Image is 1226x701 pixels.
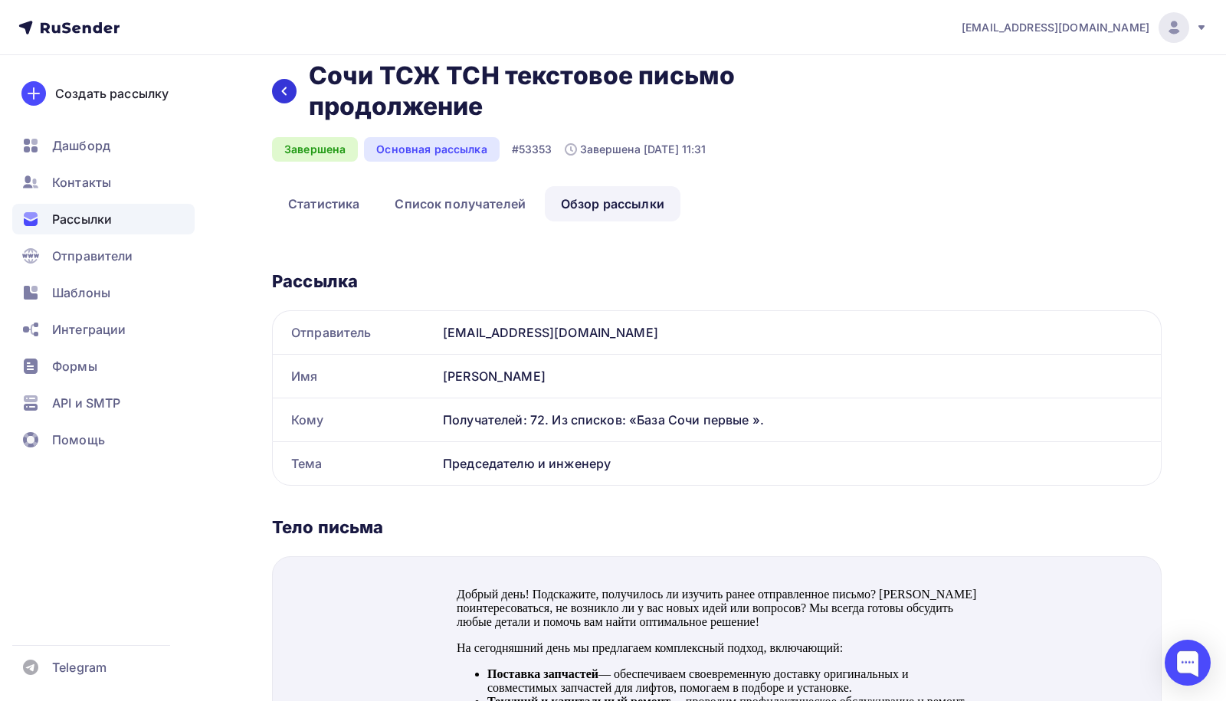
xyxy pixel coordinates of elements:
span: [EMAIL_ADDRESS][DOMAIN_NAME] [962,20,1149,35]
p: На сегодняшний день мы предлагаем комплексный подход, включающий: [6,66,526,80]
div: Отправитель [273,311,437,354]
div: #53353 [512,142,552,157]
span: Формы [52,357,97,375]
span: Telegram [52,658,107,676]
li: — обеспечиваем своевременную доставку оригинальных и совместимых запчастей для лифтов, помогаем в... [37,92,526,120]
h2: Сочи ТСЖ ТСН текстовое письмо продолжение [309,61,772,122]
p: Предлагаю назначить встречу или созвониться в удобное для вас время. Уверен, что совместными усил... [6,420,526,461]
div: Завершена [272,137,358,162]
strong: Поставка запчастей [37,92,148,105]
div: Основная рассылка [364,137,499,162]
strong: Модернизация и продление срока службы [37,257,270,270]
span: Отправители [52,247,133,265]
li: — проводим профилактическое обслуживание и ремонт, включая замену шкивов, ремонт электрооборудова... [37,120,526,175]
p: Буду очень ждать обратного ответа! [6,473,526,487]
div: [EMAIL_ADDRESS][DOMAIN_NAME] [437,311,1161,354]
a: Дашборд [12,130,195,161]
li: — проводим комплексную диагностику систем лифта для выявления причин сбоев и неисправностей, что ... [37,216,526,257]
strong: Текущий и капитальный ремонт [37,120,220,133]
span: Контакты [52,173,111,192]
strong: Аудит и диагностика [37,299,152,312]
div: Создать рассылку [55,84,169,103]
a: [EMAIL_ADDRESS][DOMAIN_NAME] [962,12,1208,43]
li: — внедряем современные решения для модернизации оборудования, что позволяет повысить надежность, ... [37,257,526,299]
div: Имя [273,355,437,398]
a: Формы [12,351,195,382]
span: API и SMTP [52,394,120,412]
span: Рассылки [52,210,112,228]
a: [DOMAIN_NAME] [59,500,160,513]
div: [PERSON_NAME] [437,355,1161,398]
div: Председателю и инженеру [437,442,1161,485]
a: Шаблоны [12,277,195,308]
div: Тело письма [272,516,1162,538]
a: Статистика [272,186,375,221]
div: Рассылка [272,270,1162,292]
a: Отправители [12,241,195,271]
span: Помощь [52,431,105,449]
strong: Диагностика неисправностей [37,216,201,229]
img: Логотип [6,529,121,551]
span: Интеграции [52,320,126,339]
div: Получателей: 72. Из списков: «База Сочи первые ». [443,411,1142,429]
div: Тема [273,442,437,485]
div: Завершена [DATE] 11:31 [565,142,706,157]
a: Список получателей [379,186,542,221]
p: Ведущий менеджер, технический консультант [PERSON_NAME] [6,529,526,600]
div: Кому [273,398,437,441]
a: Контакты [12,167,195,198]
p: Если направите паспорта лифтов и их характеристики (возможно в виде таблицы в Excel), я с радость... [6,352,526,408]
span: Шаблоны [52,283,110,302]
p: Наш сайт: [6,500,526,513]
li: — проводим профессиональный аудит систем лифтов, выявляем потенциальные риски и рекомендуем меры ... [37,299,526,340]
span: Дашборд [52,136,110,155]
li: — проводим настройку систем для повышения плавности хода, оптимизации работы приводов дверей, уск... [37,175,526,216]
p: Добрый день! Подскажите, получилось ли изучить ранее отправленное письмо? [PERSON_NAME] поинтерес... [6,12,526,54]
a: Обзор рассылки [545,186,680,221]
strong: Наладка и настройка [37,175,156,188]
a: Рассылки [12,204,195,234]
